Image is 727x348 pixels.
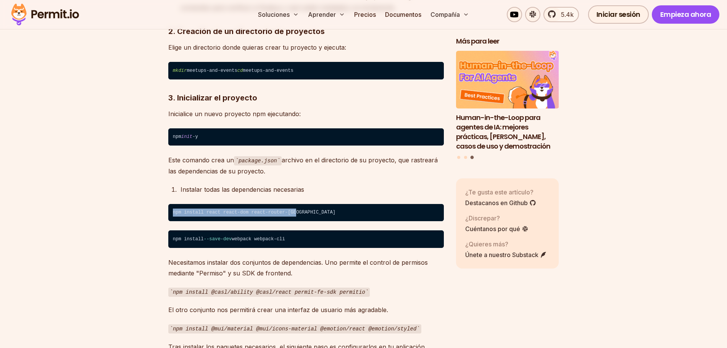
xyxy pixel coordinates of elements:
[385,11,421,18] font: Documentos
[258,11,290,18] font: Soluciones
[204,236,232,242] span: --save-dev
[168,324,421,333] code: npm install @mui/material @mui/icons-material @emotion/react @emotion/styled
[181,186,304,193] font: Instalar todas las dependencias necesarias
[168,259,428,277] font: Necesitamos instalar dos conjuntos de dependencias. Uno permite el control de permisos mediante "...
[660,10,711,19] font: Empieza ahora
[456,51,559,160] div: Publicaciones
[168,156,234,164] font: Este comando crea un
[168,110,301,118] font: Inicialice un nuevo proyecto npm ejecutando:
[234,156,282,165] code: package.json
[456,51,559,151] a: Human-in-the-Loop para agentes de IA: mejores prácticas, marcos, casos de uso y demostraciónHuman...
[561,11,574,18] font: 5.4k
[456,36,499,46] font: Más para leer
[168,44,346,51] font: Elige un directorio donde quieras crear tu proyecto y ejecuta:
[237,68,243,73] span: cd
[382,7,424,22] a: Documentos
[465,188,534,196] font: ¿Te gusta este artículo?
[465,214,500,222] font: ¿Discrepar?
[427,7,472,22] button: Compañía
[430,11,460,18] font: Compañía
[168,156,438,175] font: archivo en el directorio de su proyecto, que rastreará las dependencias de su proyecto.
[168,204,444,222] code: npm install react react-dom react-router-[GEOGRAPHIC_DATA]
[464,156,467,159] button: Ir a la diapositiva 2
[173,68,187,73] span: mkdir
[471,156,474,159] button: Ir a la diapositiva 3
[588,5,649,24] a: Iniciar sesión
[255,7,302,22] button: Soluciones
[354,11,376,18] font: Precios
[168,62,444,79] code: meetups-and-events meetups-and-events
[456,51,559,109] img: Human-in-the-Loop para agentes de IA: mejores prácticas, marcos, casos de uso y demostración
[456,113,550,151] font: Human-in-the-Loop para agentes de IA: mejores prácticas, [PERSON_NAME], casos de uso y demostración
[168,27,325,36] font: 2. Creación de un directorio de proyectos
[168,306,388,314] font: El otro conjunto nos permitirá crear una interfaz de usuario más agradable.
[168,288,370,297] code: npm install @casl/ability @casl/react permit-fe-sdk permitio
[8,2,82,28] img: Logotipo del permiso
[168,93,257,102] font: 3. Inicializar el proyecto
[456,51,559,151] li: 3 de 3
[465,198,536,207] a: Destacanos en Github
[465,240,508,248] font: ¿Quieres más?
[465,250,547,259] a: Únete a nuestro Substack
[596,10,640,19] font: Iniciar sesión
[652,5,720,24] a: Empieza ahora
[308,11,336,18] font: Aprender
[305,7,348,22] button: Aprender
[181,134,192,139] span: init
[168,128,444,146] code: npm -y
[168,230,444,248] code: npm install webpack webpack-cli
[543,7,579,22] a: 5.4k
[465,224,529,233] a: Cuéntanos por qué
[457,156,460,159] button: Ir a la diapositiva 1
[351,7,379,22] a: Precios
